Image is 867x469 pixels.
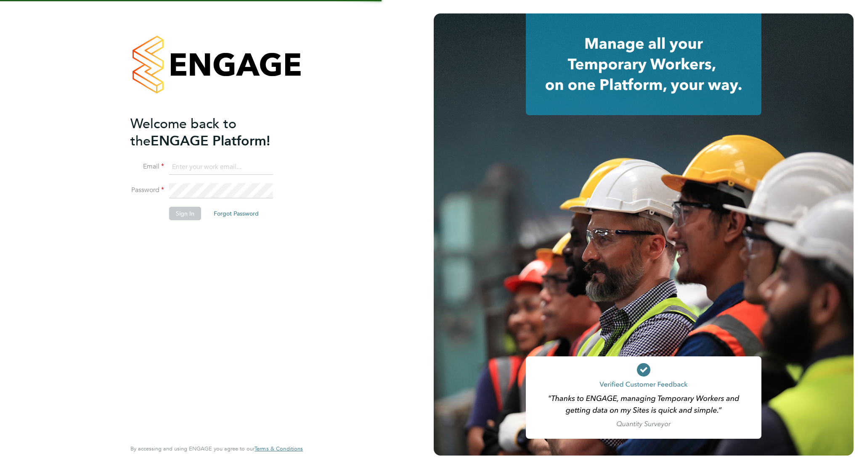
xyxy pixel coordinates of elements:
[130,115,294,150] h2: ENGAGE Platform!
[169,207,201,220] button: Sign In
[255,445,303,452] span: Terms & Conditions
[130,186,164,195] label: Password
[130,445,303,452] span: By accessing and using ENGAGE you agree to our
[169,160,273,175] input: Enter your work email...
[207,207,265,220] button: Forgot Password
[130,162,164,171] label: Email
[130,116,236,149] span: Welcome back to the
[255,445,303,452] a: Terms & Conditions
